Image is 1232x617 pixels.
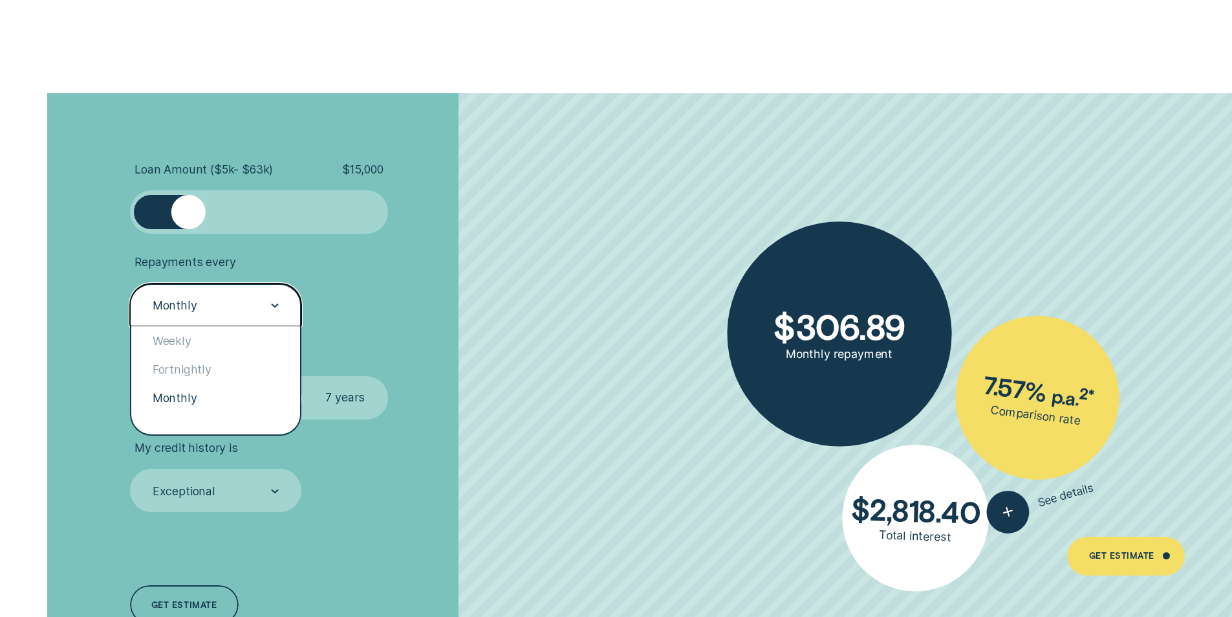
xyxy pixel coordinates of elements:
div: Exceptional [153,484,215,499]
div: Fortnightly [131,355,301,384]
a: Get Estimate [1067,537,1184,576]
span: See details [1036,480,1096,510]
span: $ 15,000 [342,163,384,177]
label: 7 years [302,376,388,420]
button: See details [982,467,1099,538]
div: Weekly [131,326,301,355]
div: Monthly [131,384,301,412]
span: Repayments every [135,255,235,269]
span: My credit history is [135,441,237,455]
div: Monthly [153,298,197,313]
span: Loan Amount ( $5k - $63k ) [135,163,273,177]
